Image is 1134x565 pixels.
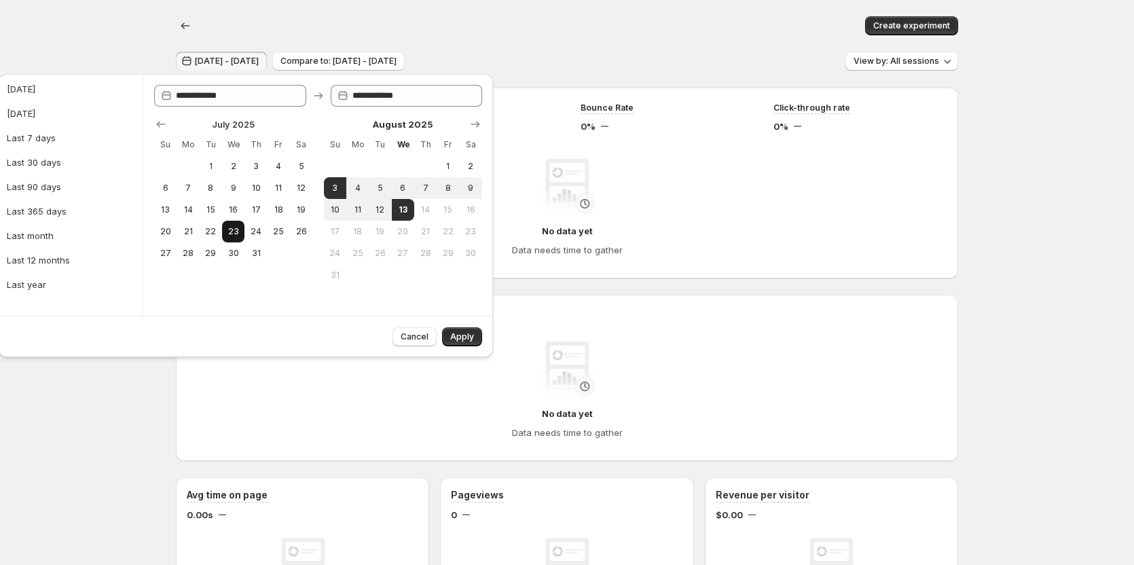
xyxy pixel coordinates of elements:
button: [DATE] [3,78,139,100]
span: 9 [227,183,239,194]
button: Sunday July 27 2025 [154,242,177,264]
button: Tuesday July 22 2025 [200,221,222,242]
span: Fr [273,139,285,150]
button: Apply [442,327,482,346]
th: Thursday [414,134,437,156]
button: Thursday August 21 2025 [414,221,437,242]
div: [DATE] [7,107,35,120]
button: Thursday July 24 2025 [244,221,267,242]
span: 26 [295,226,307,237]
button: Monday August 25 2025 [346,242,369,264]
button: Friday August 1 2025 [437,156,459,177]
span: 10 [250,183,261,194]
span: Cancel [401,331,428,342]
button: Last 365 days [3,200,139,222]
span: 30 [227,248,239,259]
h4: Data needs time to gather [512,426,623,439]
button: Monday July 21 2025 [177,221,199,242]
span: 31 [250,248,261,259]
span: Apply [450,331,474,342]
span: 27 [397,248,409,259]
th: Tuesday [369,134,391,156]
span: 1 [442,161,454,172]
div: Last month [7,229,54,242]
span: 2 [227,161,239,172]
h3: Avg time on page [187,488,268,502]
button: Sunday July 13 2025 [154,199,177,221]
span: 12 [295,183,307,194]
span: 21 [182,226,194,237]
span: Bounce Rate [581,103,634,113]
div: Last year [7,278,46,291]
th: Monday [346,134,369,156]
button: Tuesday July 29 2025 [200,242,222,264]
div: Last 7 days [7,131,56,145]
th: Sunday [324,134,346,156]
button: Last month [3,225,139,247]
button: Friday August 29 2025 [437,242,459,264]
th: Wednesday [222,134,244,156]
button: Friday August 15 2025 [437,199,459,221]
button: Last 90 days [3,176,139,198]
button: Friday July 25 2025 [268,221,290,242]
span: Su [329,139,341,150]
span: $0.00 [716,508,743,522]
span: Click-through rate [773,103,850,113]
span: 22 [205,226,217,237]
span: 6 [160,183,171,194]
button: Cancel [392,327,437,346]
h4: No data yet [542,407,593,420]
button: Create experiment [865,16,958,35]
span: 25 [273,226,285,237]
span: 11 [273,183,285,194]
span: 18 [352,226,363,237]
button: Friday July 4 2025 [268,156,290,177]
th: Monday [177,134,199,156]
span: 28 [420,248,431,259]
span: 3 [250,161,261,172]
th: Wednesday [392,134,414,156]
button: Thursday August 28 2025 [414,242,437,264]
button: Saturday August 16 2025 [460,199,482,221]
span: 28 [182,248,194,259]
button: Sunday July 6 2025 [154,177,177,199]
button: View by: All sessions [845,52,958,71]
button: Saturday August 23 2025 [460,221,482,242]
button: Monday August 18 2025 [346,221,369,242]
div: [DATE] [7,82,35,96]
span: Sa [295,139,307,150]
button: Tuesday August 12 2025 [369,199,391,221]
button: Thursday July 10 2025 [244,177,267,199]
span: Compare to: [DATE] - [DATE] [280,56,397,67]
span: 0% [773,120,788,133]
h4: No data yet [542,224,593,238]
span: 24 [329,248,341,259]
button: Friday August 22 2025 [437,221,459,242]
div: Last 12 months [7,253,70,267]
button: Wednesday July 9 2025 [222,177,244,199]
span: 27 [160,248,171,259]
button: Thursday July 3 2025 [244,156,267,177]
span: 20 [160,226,171,237]
span: 20 [397,226,409,237]
th: Saturday [290,134,312,156]
span: 5 [374,183,386,194]
button: Last 7 days [3,127,139,149]
span: 14 [420,204,431,215]
span: 12 [374,204,386,215]
span: 3 [329,183,341,194]
span: 4 [273,161,285,172]
span: 16 [227,204,239,215]
span: 6 [397,183,409,194]
span: 25 [352,248,363,259]
span: 0.00s [187,508,213,522]
span: 0 [451,508,457,522]
span: 17 [250,204,261,215]
button: Wednesday August 27 2025 [392,242,414,264]
button: Saturday July 26 2025 [290,221,312,242]
span: View by: All sessions [854,56,939,67]
th: Tuesday [200,134,222,156]
button: Sunday August 24 2025 [324,242,346,264]
button: Thursday August 14 2025 [414,199,437,221]
span: Th [250,139,261,150]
